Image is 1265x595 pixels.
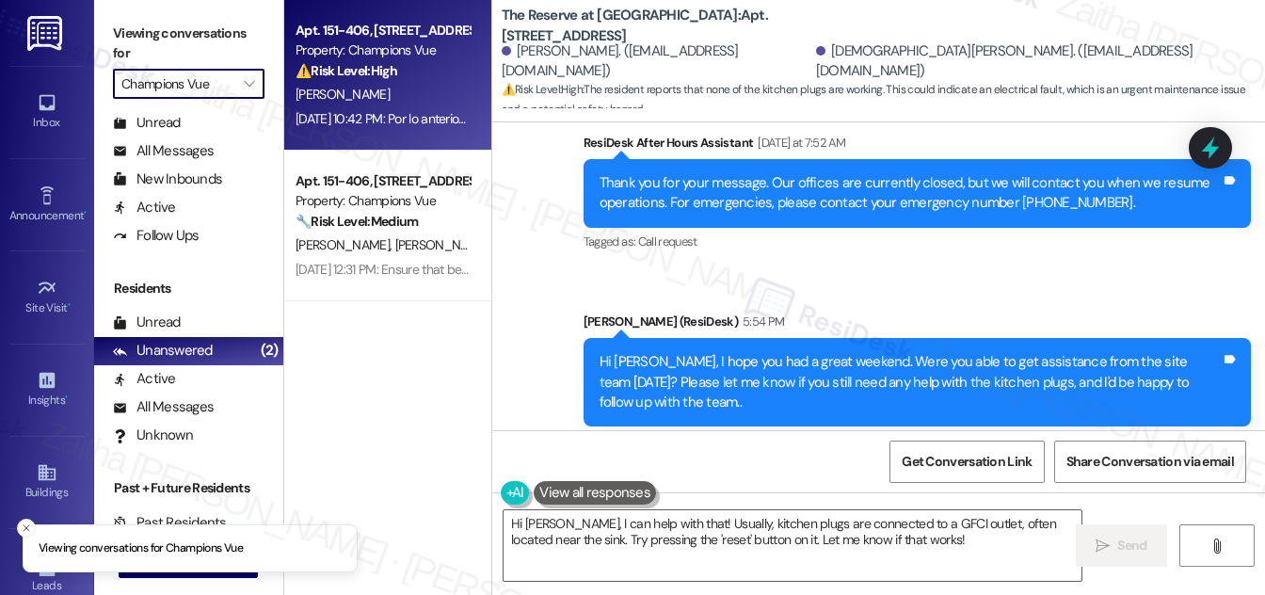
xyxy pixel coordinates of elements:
[600,352,1221,412] div: Hi [PERSON_NAME], I hope you had a great weekend. Were you able to get assistance from the site t...
[502,41,811,82] div: [PERSON_NAME]. ([EMAIL_ADDRESS][DOMAIN_NAME])
[296,62,397,79] strong: ⚠️ Risk Level: High
[584,312,1251,338] div: [PERSON_NAME] (ResiDesk)
[296,213,418,230] strong: 🔧 Risk Level: Medium
[502,82,583,97] strong: ⚠️ Risk Level: High
[638,233,697,249] span: Call request
[113,341,213,361] div: Unanswered
[394,236,494,253] span: [PERSON_NAME]
[296,21,470,40] div: Apt. 151-406, [STREET_ADDRESS]
[1076,524,1167,567] button: Send
[65,391,68,404] span: •
[39,540,243,557] p: Viewing conversations for Champions Vue
[584,133,1251,159] div: ResiDesk After Hours Assistant
[816,41,1251,82] div: [DEMOGRAPHIC_DATA][PERSON_NAME]. ([EMAIL_ADDRESS][DOMAIN_NAME])
[584,228,1251,255] div: Tagged as:
[296,110,1051,127] div: [DATE] 10:42 PM: Por lo anterior me gustaría saber si puedo afectar la póliza de arrendatario y s...
[296,171,470,191] div: Apt. 151-406, [STREET_ADDRESS]
[27,16,66,51] img: ResiDesk Logo
[1066,452,1234,472] span: Share Conversation via email
[9,272,85,323] a: Site Visit •
[68,298,71,312] span: •
[504,510,1081,581] textarea: Hi [PERSON_NAME], I can help with that! Usually, kitchen plugs are connected to a GFCI outlet, of...
[113,198,176,217] div: Active
[502,6,878,46] b: The Reserve at [GEOGRAPHIC_DATA]: Apt. [STREET_ADDRESS]
[113,169,222,189] div: New Inbounds
[9,364,85,415] a: Insights •
[1117,536,1146,555] span: Send
[902,452,1032,472] span: Get Conversation Link
[113,113,181,133] div: Unread
[113,313,181,332] div: Unread
[753,133,845,153] div: [DATE] at 7:52 AM
[113,141,214,161] div: All Messages
[738,312,784,331] div: 5:54 PM
[94,279,283,298] div: Residents
[94,478,283,498] div: Past + Future Residents
[296,191,470,211] div: Property: Champions Vue
[296,236,395,253] span: [PERSON_NAME]
[113,397,214,417] div: All Messages
[889,441,1044,483] button: Get Conversation Link
[17,519,36,538] button: Close toast
[296,86,390,103] span: [PERSON_NAME]
[84,206,87,219] span: •
[584,426,1251,454] div: Tagged as:
[113,369,176,389] div: Active
[296,261,761,278] div: [DATE] 12:31 PM: Ensure that before giving permission for the move, the elevators serve
[113,426,193,445] div: Unknown
[296,40,470,60] div: Property: Champions Vue
[502,80,1265,121] span: : The resident reports that none of the kitchen plugs are working. This could indicate an electri...
[1096,539,1110,554] i: 
[9,87,85,137] a: Inbox
[244,76,254,91] i: 
[9,457,85,507] a: Buildings
[113,226,200,246] div: Follow Ups
[600,173,1221,214] div: Thank you for your message. Our offices are currently closed, but we will contact you when we res...
[1054,441,1246,483] button: Share Conversation via email
[113,19,264,69] label: Viewing conversations for
[121,69,234,99] input: All communities
[1209,539,1224,554] i: 
[256,336,283,365] div: (2)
